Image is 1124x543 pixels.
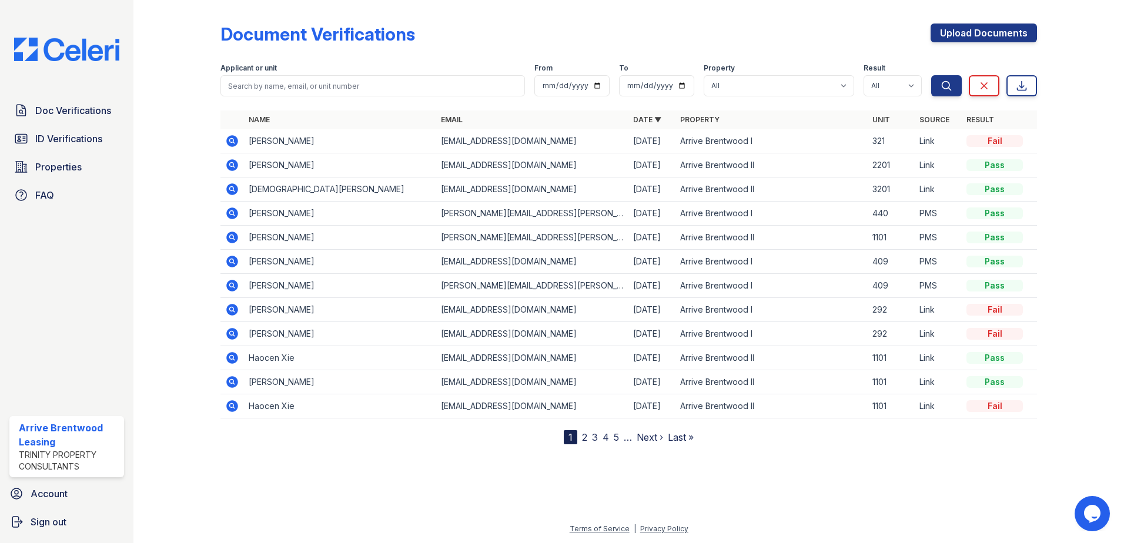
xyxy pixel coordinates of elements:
td: [DATE] [628,129,675,153]
label: From [534,63,553,73]
a: 3 [592,431,598,443]
label: To [619,63,628,73]
label: Applicant or unit [220,63,277,73]
td: [PERSON_NAME] [244,370,436,394]
td: 2201 [868,153,915,177]
td: Arrive Brentwood I [675,274,868,298]
td: [DATE] [628,250,675,274]
div: Pass [966,183,1023,195]
iframe: chat widget [1075,496,1112,531]
td: 321 [868,129,915,153]
span: Sign out [31,515,66,529]
a: Source [919,115,949,124]
div: Trinity Property Consultants [19,449,119,472]
a: Next › [637,431,663,443]
td: Arrive Brentwood I [675,250,868,274]
td: [EMAIL_ADDRESS][DOMAIN_NAME] [436,298,628,322]
td: 292 [868,298,915,322]
td: Link [915,298,962,322]
td: PMS [915,274,962,298]
td: [PERSON_NAME] [244,298,436,322]
td: Arrive Brentwood II [675,153,868,177]
td: 1101 [868,226,915,250]
a: Last » [668,431,694,443]
td: PMS [915,226,962,250]
span: … [624,430,632,444]
td: Link [915,177,962,202]
div: 1 [564,430,577,444]
td: Arrive Brentwood II [675,394,868,418]
td: 1101 [868,370,915,394]
td: [EMAIL_ADDRESS][DOMAIN_NAME] [436,346,628,370]
td: 409 [868,274,915,298]
td: [EMAIL_ADDRESS][DOMAIN_NAME] [436,322,628,346]
td: [DATE] [628,298,675,322]
a: Doc Verifications [9,99,124,122]
div: Pass [966,280,1023,291]
div: Pass [966,159,1023,171]
a: Upload Documents [931,24,1037,42]
a: Name [249,115,270,124]
td: [DATE] [628,226,675,250]
td: [DATE] [628,322,675,346]
td: [EMAIL_ADDRESS][DOMAIN_NAME] [436,177,628,202]
div: | [634,524,636,533]
td: Link [915,370,962,394]
td: [EMAIL_ADDRESS][DOMAIN_NAME] [436,370,628,394]
td: Arrive Brentwood II [675,370,868,394]
a: Properties [9,155,124,179]
a: 4 [603,431,609,443]
td: [DATE] [628,346,675,370]
td: Haocen Xie [244,394,436,418]
span: ID Verifications [35,132,102,146]
label: Result [864,63,885,73]
td: [PERSON_NAME] [244,129,436,153]
td: [PERSON_NAME] [244,322,436,346]
span: FAQ [35,188,54,202]
td: [DATE] [628,202,675,226]
input: Search by name, email, or unit number [220,75,525,96]
td: [EMAIL_ADDRESS][DOMAIN_NAME] [436,129,628,153]
td: Haocen Xie [244,346,436,370]
a: Email [441,115,463,124]
td: Arrive Brentwood I [675,298,868,322]
td: Arrive Brentwood II [675,177,868,202]
div: Fail [966,328,1023,340]
td: Arrive Brentwood I [675,322,868,346]
div: Pass [966,376,1023,388]
td: PMS [915,250,962,274]
td: [PERSON_NAME] [244,274,436,298]
td: [PERSON_NAME] [244,153,436,177]
td: [DEMOGRAPHIC_DATA][PERSON_NAME] [244,177,436,202]
td: Link [915,322,962,346]
td: [PERSON_NAME] [244,226,436,250]
a: Account [5,482,129,505]
a: 5 [614,431,619,443]
a: Property [680,115,720,124]
td: [DATE] [628,394,675,418]
td: [PERSON_NAME][EMAIL_ADDRESS][PERSON_NAME][DOMAIN_NAME] [436,226,628,250]
div: Pass [966,256,1023,267]
td: [PERSON_NAME] [244,250,436,274]
a: FAQ [9,183,124,207]
td: [DATE] [628,153,675,177]
a: ID Verifications [9,127,124,150]
td: [EMAIL_ADDRESS][DOMAIN_NAME] [436,250,628,274]
div: Pass [966,232,1023,243]
td: 409 [868,250,915,274]
td: Link [915,346,962,370]
a: Date ▼ [633,115,661,124]
td: Arrive Brentwood II [675,346,868,370]
td: [DATE] [628,177,675,202]
td: 3201 [868,177,915,202]
label: Property [704,63,735,73]
td: [PERSON_NAME][EMAIL_ADDRESS][PERSON_NAME][PERSON_NAME][DOMAIN_NAME] [436,274,628,298]
td: 440 [868,202,915,226]
div: Pass [966,352,1023,364]
td: Link [915,129,962,153]
td: [DATE] [628,370,675,394]
img: CE_Logo_Blue-a8612792a0a2168367f1c8372b55b34899dd931a85d93a1a3d3e32e68fde9ad4.png [5,38,129,61]
a: Sign out [5,510,129,534]
span: Doc Verifications [35,103,111,118]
